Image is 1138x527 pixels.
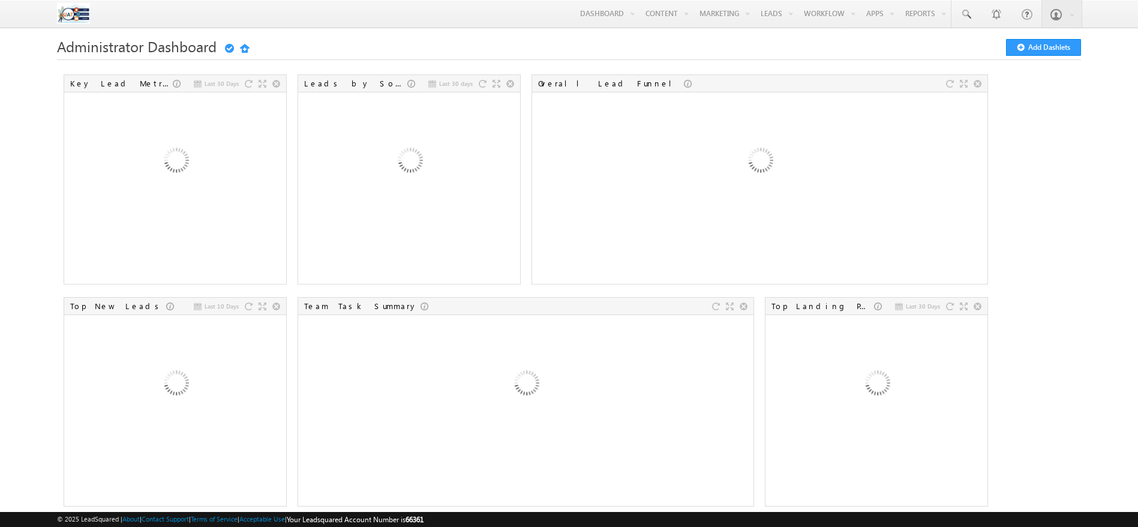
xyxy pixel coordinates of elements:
[205,78,239,89] span: Last 30 Days
[1006,39,1081,56] button: Add Dashlets
[304,78,407,89] div: Leads by Sources
[287,515,424,524] span: Your Leadsquared Account Number is
[695,98,824,227] img: Loading...
[57,3,90,24] img: Custom Logo
[812,321,941,450] img: Loading...
[111,98,240,227] img: Loading...
[70,301,166,312] div: Top New Leads
[439,78,473,89] span: Last 30 days
[142,515,189,523] a: Contact Support
[406,515,424,524] span: 66361
[461,321,590,450] img: Loading...
[122,515,140,523] a: About
[111,321,240,450] img: Loading...
[70,78,173,89] div: Key Lead Metrics
[906,301,940,312] span: Last 30 Days
[57,514,424,525] span: © 2025 LeadSquared | | | | |
[538,78,684,89] div: Overall Lead Funnel
[57,37,217,56] span: Administrator Dashboard
[191,515,238,523] a: Terms of Service
[345,98,474,227] img: Loading...
[205,301,239,312] span: Last 10 Days
[771,301,874,312] div: Top Landing Pages
[239,515,285,523] a: Acceptable Use
[304,301,421,312] div: Team Task Summary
